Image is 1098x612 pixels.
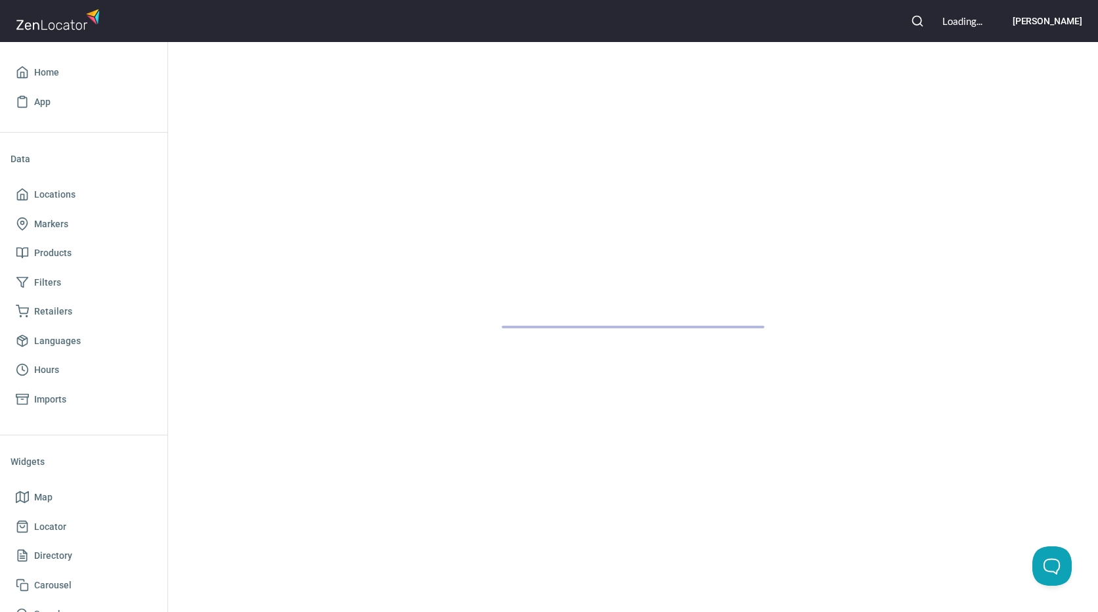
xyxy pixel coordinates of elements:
[11,483,157,512] a: Map
[11,541,157,571] a: Directory
[34,216,68,232] span: Markers
[993,7,1082,35] button: [PERSON_NAME]
[34,186,76,203] span: Locations
[34,333,81,349] span: Languages
[11,385,157,414] a: Imports
[11,143,157,175] li: Data
[11,209,157,239] a: Markers
[34,548,72,564] span: Directory
[11,446,157,477] li: Widgets
[11,571,157,600] a: Carousel
[11,58,157,87] a: Home
[942,14,982,28] div: Loading...
[34,489,53,506] span: Map
[34,391,66,408] span: Imports
[11,326,157,356] a: Languages
[1032,546,1072,586] iframe: Toggle Customer Support
[34,94,51,110] span: App
[34,577,72,594] span: Carousel
[11,297,157,326] a: Retailers
[34,274,61,291] span: Filters
[1013,14,1082,28] h6: [PERSON_NAME]
[11,355,157,385] a: Hours
[34,303,72,320] span: Retailers
[11,87,157,117] a: App
[34,362,59,378] span: Hours
[903,7,932,35] button: Search
[11,512,157,542] a: Locator
[34,519,66,535] span: Locator
[34,245,72,261] span: Products
[11,238,157,268] a: Products
[16,5,104,33] img: zenlocator
[11,180,157,209] a: Locations
[34,64,59,81] span: Home
[11,268,157,297] a: Filters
